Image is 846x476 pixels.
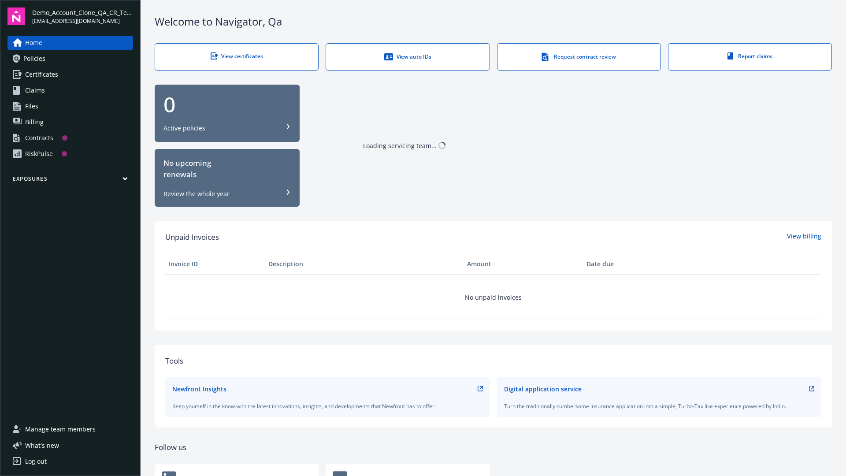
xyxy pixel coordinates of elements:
div: Report claims [686,52,814,60]
button: Exposures [7,175,133,186]
th: Description [265,253,464,275]
div: 0 [163,94,291,115]
a: Request contract review [497,43,661,71]
a: View billing [787,231,821,243]
span: Manage team members [25,422,96,436]
a: Report claims [668,43,832,71]
a: View auto IDs [326,43,490,71]
a: Contracts [7,131,133,145]
span: Demo_Account_Clone_QA_CR_Tests_Prospect [32,8,133,17]
div: Turn the traditionally cumbersome insurance application into a simple, Turbo-Tax like experience ... [504,402,815,410]
td: No unpaid invoices [165,275,821,320]
span: Billing [25,115,44,129]
div: Welcome to Navigator , Qa [155,14,832,29]
a: Manage team members [7,422,133,436]
th: Date due [583,253,683,275]
a: Claims [7,83,133,97]
div: Active policies [163,124,205,133]
a: Certificates [7,67,133,82]
div: Contracts [25,131,53,145]
img: navigator-logo.svg [7,7,25,25]
span: What ' s new [25,441,59,450]
a: View certificates [155,43,319,71]
div: Digital application service [504,384,582,394]
button: No upcomingrenewalsReview the whole year [155,149,300,207]
a: Billing [7,115,133,129]
button: 0Active policies [155,85,300,142]
div: View certificates [173,52,301,60]
div: Tools [165,355,821,367]
div: RiskPulse [25,147,53,161]
div: Request contract review [515,52,643,61]
div: Keep yourself in the know with the latest innovations, insights, and developments that Newfront h... [172,402,483,410]
th: Invoice ID [165,253,265,275]
span: Claims [25,83,45,97]
th: Amount [464,253,583,275]
div: Review the whole year [163,190,230,198]
a: Policies [7,52,133,66]
span: Files [25,99,38,113]
div: View auto IDs [344,52,471,61]
div: Log out [25,454,47,469]
div: No upcoming renewals [163,157,291,181]
span: Policies [23,52,45,66]
div: Newfront Insights [172,384,226,394]
a: RiskPulse [7,147,133,161]
span: [EMAIL_ADDRESS][DOMAIN_NAME] [32,17,133,25]
span: Home [25,36,42,50]
span: Unpaid Invoices [165,231,219,243]
span: Certificates [25,67,58,82]
div: Loading servicing team... [363,141,437,150]
button: What's new [7,441,73,450]
div: Follow us [155,442,832,453]
a: Files [7,99,133,113]
a: Home [7,36,133,50]
button: Demo_Account_Clone_QA_CR_Tests_Prospect[EMAIL_ADDRESS][DOMAIN_NAME] [32,7,133,25]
